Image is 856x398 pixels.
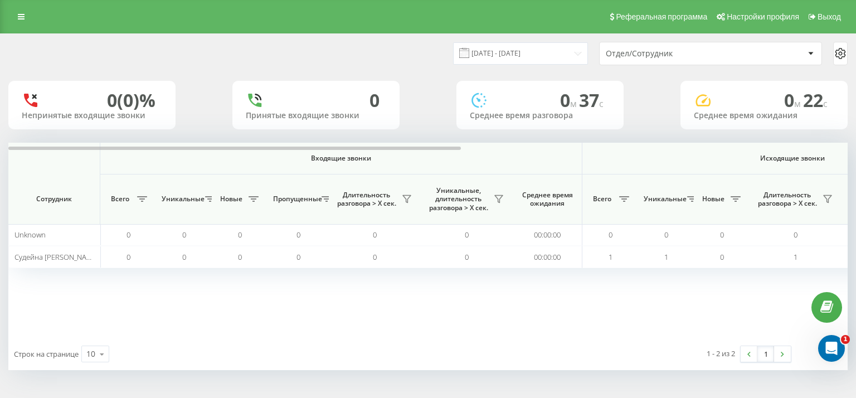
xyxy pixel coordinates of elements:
[273,195,318,203] span: Пропущенные
[14,230,46,240] span: Unknown
[217,195,245,203] span: Новые
[14,252,99,262] span: Судейна [PERSON_NAME]
[470,111,610,120] div: Среднее время разговора
[755,191,819,208] span: Длительность разговора > Х сек.
[707,348,735,359] div: 1 - 2 из 2
[106,195,134,203] span: Всего
[129,154,553,163] span: Входящие звонки
[127,252,130,262] span: 0
[694,111,834,120] div: Среднее время ожидания
[664,252,668,262] span: 1
[599,98,604,110] span: c
[182,252,186,262] span: 0
[14,349,79,359] span: Строк на странице
[182,230,186,240] span: 0
[86,348,95,360] div: 10
[794,98,803,110] span: м
[757,346,774,362] a: 1
[373,230,377,240] span: 0
[246,111,386,120] div: Принятые входящие звонки
[426,186,490,212] span: Уникальные, длительность разговора > Х сек.
[373,252,377,262] span: 0
[818,12,841,21] span: Выход
[823,98,828,110] span: c
[560,88,579,112] span: 0
[296,252,300,262] span: 0
[513,224,582,246] td: 00:00:00
[334,191,398,208] span: Длительность разговора > Х сек.
[22,111,162,120] div: Непринятые входящие звонки
[609,230,612,240] span: 0
[18,195,90,203] span: Сотрудник
[727,12,799,21] span: Настройки профиля
[699,195,727,203] span: Новые
[664,230,668,240] span: 0
[238,252,242,262] span: 0
[513,246,582,268] td: 00:00:00
[369,90,380,111] div: 0
[784,88,803,112] span: 0
[465,230,469,240] span: 0
[296,230,300,240] span: 0
[720,252,724,262] span: 0
[570,98,579,110] span: м
[606,49,739,59] div: Отдел/Сотрудник
[127,230,130,240] span: 0
[579,88,604,112] span: 37
[818,335,845,362] iframe: Intercom live chat
[616,12,707,21] span: Реферальная программа
[107,90,155,111] div: 0 (0)%
[609,252,612,262] span: 1
[162,195,202,203] span: Уникальные
[841,335,850,344] span: 1
[238,230,242,240] span: 0
[794,252,797,262] span: 1
[794,230,797,240] span: 0
[644,195,684,203] span: Уникальные
[465,252,469,262] span: 0
[720,230,724,240] span: 0
[521,191,573,208] span: Среднее время ожидания
[803,88,828,112] span: 22
[588,195,616,203] span: Всего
